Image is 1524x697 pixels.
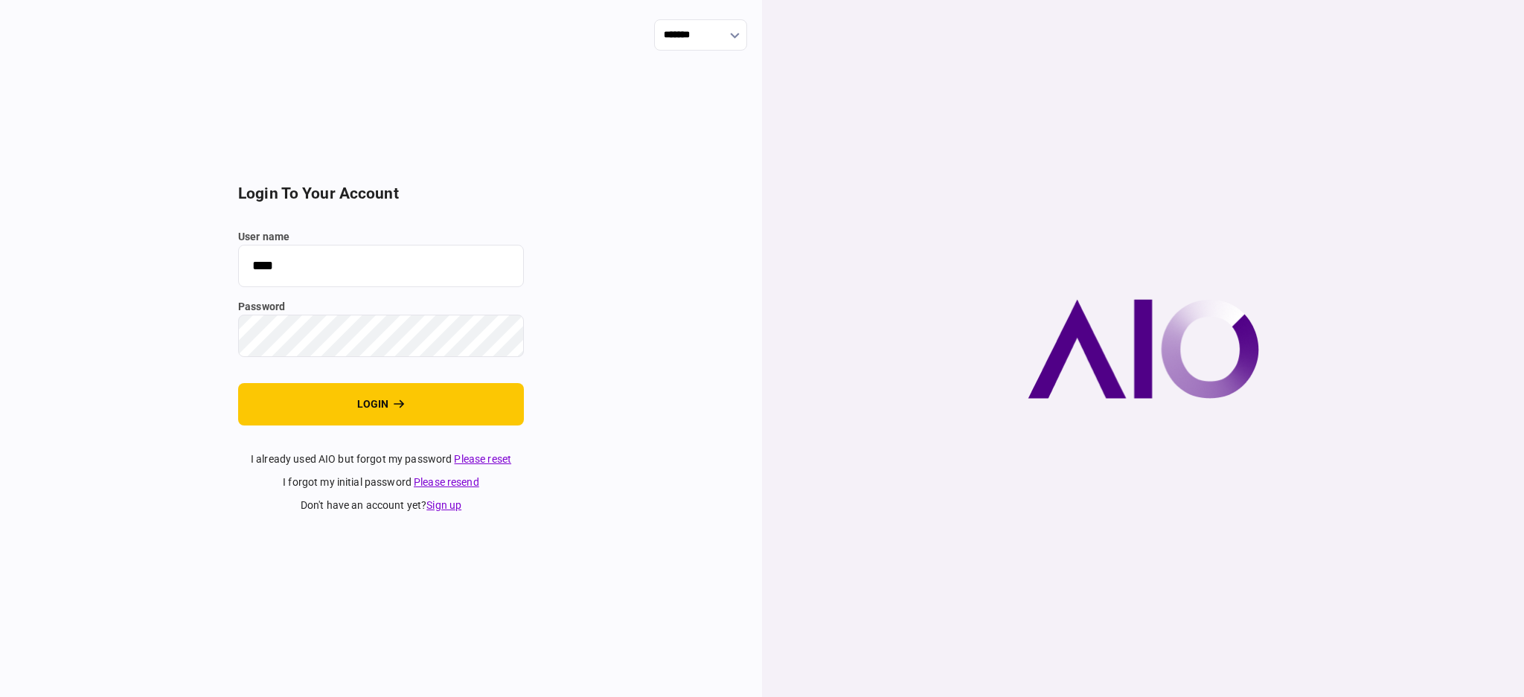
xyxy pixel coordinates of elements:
[238,229,524,245] label: user name
[238,475,524,490] div: I forgot my initial password
[654,19,747,51] input: show language options
[238,299,524,315] label: password
[238,498,524,513] div: don't have an account yet ?
[414,476,479,488] a: Please resend
[238,184,524,203] h2: login to your account
[1028,299,1259,399] img: AIO company logo
[238,383,524,425] button: login
[238,245,524,287] input: user name
[238,315,524,357] input: password
[426,499,461,511] a: Sign up
[238,452,524,467] div: I already used AIO but forgot my password
[454,453,511,465] a: Please reset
